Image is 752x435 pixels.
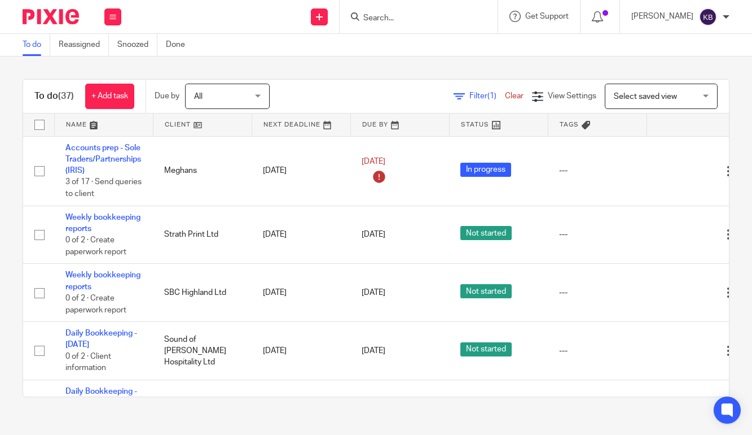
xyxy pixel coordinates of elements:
td: Meghans [153,136,252,206]
a: Daily Bookkeeping - [DATE] [65,329,137,349]
span: 0 of 2 · Client information [65,353,111,372]
a: Reassigned [59,34,109,56]
div: --- [559,165,635,176]
a: Clear [505,92,524,100]
input: Search [362,14,464,24]
span: Not started [460,284,512,298]
a: Accounts prep - Sole Traders/Partnerships (IRIS) [65,144,141,175]
a: Weekly bookkeeping reports [65,271,140,290]
div: --- [559,229,635,240]
p: [PERSON_NAME] [631,11,693,22]
span: Get Support [525,12,569,20]
span: (1) [487,92,496,100]
span: 3 of 17 · Send queries to client [65,179,142,198]
span: [DATE] [362,289,385,297]
span: Tags [560,121,579,128]
td: [DATE] [252,206,350,264]
span: [DATE] [362,158,385,166]
a: To do [23,34,50,56]
td: [DATE] [252,136,350,206]
span: In progress [460,163,511,177]
td: SBC Highland Ltd [153,264,252,322]
td: Sound of [PERSON_NAME] Hospitality Ltd [153,322,252,380]
span: Not started [460,342,512,356]
span: 0 of 2 · Create paperwork report [65,294,126,314]
p: Due by [155,90,179,102]
h1: To do [34,90,74,102]
a: Daily Bookkeeping - [DATE] [65,388,137,407]
span: Not started [460,226,512,240]
a: + Add task [85,84,134,109]
a: Snoozed [117,34,157,56]
div: --- [559,287,635,298]
span: View Settings [548,92,596,100]
a: Done [166,34,194,56]
span: [DATE] [362,230,385,238]
img: Pixie [23,9,79,24]
span: Filter [469,92,505,100]
span: [DATE] [362,347,385,355]
img: svg%3E [699,8,717,26]
td: Strath Print Ltd [153,206,252,264]
span: (37) [58,92,74,101]
div: --- [559,345,635,356]
a: Weekly bookkeeping reports [65,214,140,233]
span: 0 of 2 · Create paperwork report [65,236,126,256]
span: All [194,93,203,101]
span: Select saved view [614,93,677,101]
td: [DATE] [252,322,350,380]
td: [DATE] [252,264,350,322]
